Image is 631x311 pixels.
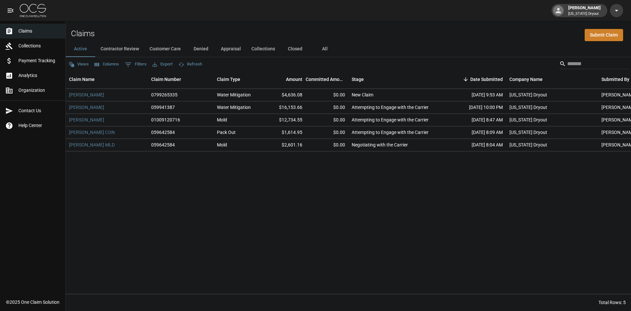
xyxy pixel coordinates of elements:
div: Arizona Dryout [509,104,547,111]
div: Amount [263,70,306,89]
div: Total Rows: 5 [598,299,626,306]
div: Company Name [506,70,598,89]
a: [PERSON_NAME] [69,91,104,98]
div: Claim Name [66,70,148,89]
div: 0799265335 [151,91,177,98]
div: $0.00 [306,101,348,114]
button: Refresh [177,59,204,69]
div: Stage [348,70,447,89]
button: Select columns [93,59,121,69]
div: Arizona Dryout [509,142,547,148]
div: Mold [217,142,227,148]
button: Denied [186,41,216,57]
div: Claim Name [69,70,95,89]
span: Collections [18,42,60,49]
div: $16,153.66 [263,101,306,114]
div: Water Mitigation [217,91,251,98]
div: Submitted By [601,70,629,89]
div: Claim Number [148,70,214,89]
button: Collections [246,41,280,57]
div: Attempting to Engage with the Carrier [352,104,429,111]
div: 059642584 [151,129,175,136]
div: Pack Out [217,129,236,136]
button: open drawer [4,4,17,17]
a: [PERSON_NAME] [69,117,104,123]
div: [DATE] 8:04 AM [447,139,506,151]
span: Analytics [18,72,60,79]
div: Committed Amount [306,70,348,89]
div: 059642584 [151,142,175,148]
div: $0.00 [306,139,348,151]
button: Show filters [123,59,148,70]
button: Closed [280,41,310,57]
div: Amount [286,70,302,89]
div: [DATE] 8:09 AM [447,126,506,139]
div: Attempting to Engage with the Carrier [352,117,429,123]
div: $1,614.95 [263,126,306,139]
button: Views [67,59,90,69]
div: $0.00 [306,114,348,126]
a: [PERSON_NAME] MLD [69,142,115,148]
span: Help Center [18,122,60,129]
span: Contact Us [18,107,60,114]
div: Arizona Dryout [509,129,547,136]
div: $2,601.16 [263,139,306,151]
div: Water Mitigation [217,104,251,111]
span: Payment Tracking [18,57,60,64]
div: Arizona Dryout [509,91,547,98]
div: Arizona Dryout [509,117,547,123]
div: $12,734.55 [263,114,306,126]
div: [PERSON_NAME] [566,5,603,16]
div: Negotiating with the Carrier [352,142,408,148]
div: Claim Type [214,70,263,89]
div: $0.00 [306,89,348,101]
div: [DATE] 10:00 PM [447,101,506,114]
button: Appraisal [216,41,246,57]
div: Committed Amount [306,70,345,89]
div: 059941387 [151,104,175,111]
img: ocs-logo-white-transparent.png [20,4,46,17]
div: [DATE] 8:47 AM [447,114,506,126]
p: [US_STATE] Dryout [568,11,601,17]
div: Claim Number [151,70,181,89]
button: Export [151,59,174,69]
a: Submit Claim [585,29,623,41]
h2: Claims [71,29,95,39]
button: Active [66,41,95,57]
span: Claims [18,28,60,35]
a: [PERSON_NAME] [69,104,104,111]
div: Mold [217,117,227,123]
div: Attempting to Engage with the Carrier [352,129,429,136]
div: © 2025 One Claim Solution [6,299,59,305]
div: Claim Type [217,70,240,89]
div: dynamic tabs [66,41,631,57]
div: Date Submitted [470,70,503,89]
div: New Claim [352,91,373,98]
button: Sort [461,75,470,84]
button: Customer Care [144,41,186,57]
div: 01009120716 [151,117,180,123]
div: Company Name [509,70,543,89]
div: [DATE] 9:53 AM [447,89,506,101]
div: Search [559,59,630,70]
div: Date Submitted [447,70,506,89]
div: Stage [352,70,364,89]
button: All [310,41,339,57]
div: $4,636.08 [263,89,306,101]
span: Organization [18,87,60,94]
div: $0.00 [306,126,348,139]
a: [PERSON_NAME] CON [69,129,115,136]
button: Contractor Review [95,41,144,57]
